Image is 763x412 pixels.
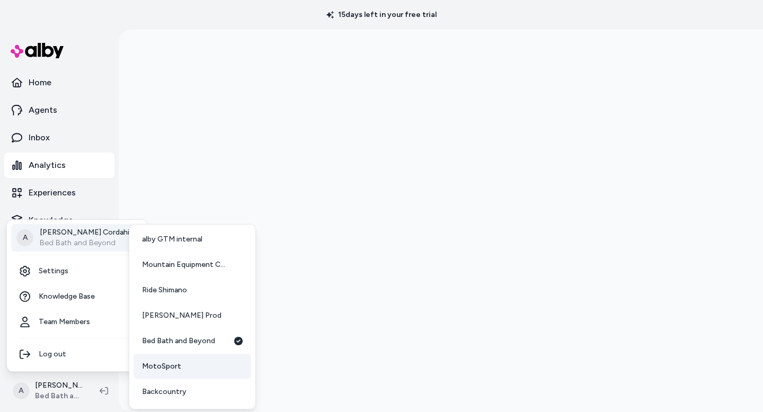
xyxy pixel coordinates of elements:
[39,291,95,302] span: Knowledge Base
[11,309,143,335] a: Team Members
[142,285,187,295] span: Ride Shimano
[40,227,129,238] p: [PERSON_NAME] Cordahi
[142,234,202,245] span: alby GTM internal
[11,342,143,367] div: Log out
[40,238,129,248] p: Bed Bath and Beyond
[16,229,33,246] span: A
[142,361,181,372] span: MotoSport
[142,336,215,346] span: Bed Bath and Beyond
[11,258,143,284] a: Settings
[142,310,221,321] span: [PERSON_NAME] Prod
[142,387,187,397] span: Backcountry
[142,259,229,270] span: Mountain Equipment Company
